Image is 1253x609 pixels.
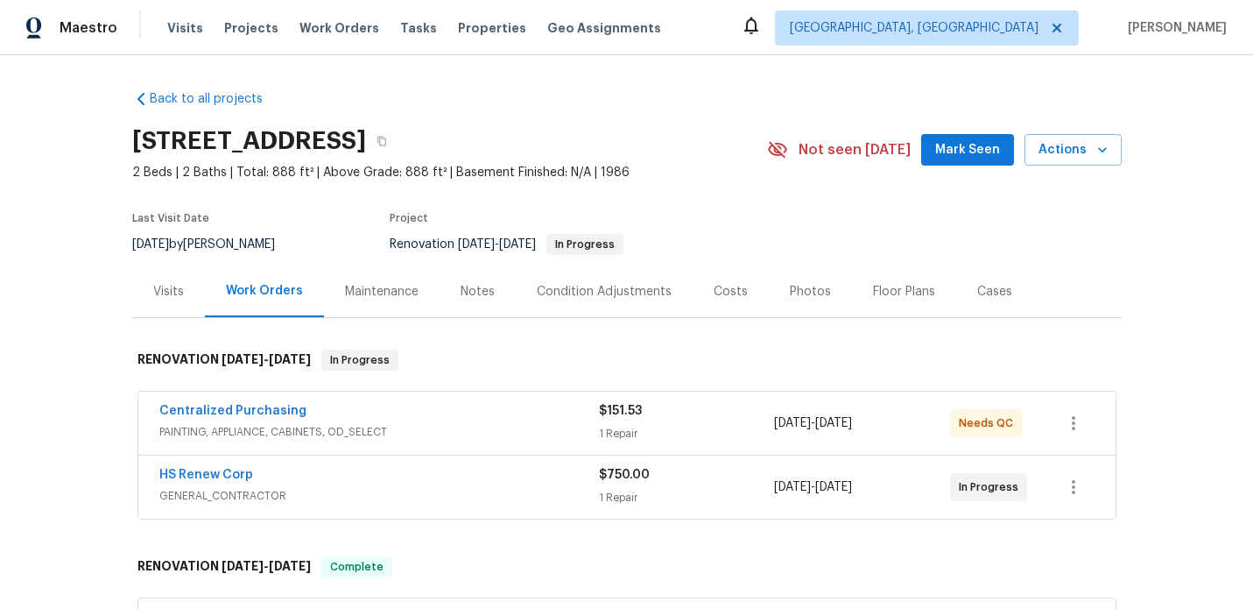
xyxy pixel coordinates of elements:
[959,478,1025,496] span: In Progress
[224,19,278,37] span: Projects
[714,283,748,301] div: Costs
[222,353,311,365] span: -
[774,478,852,496] span: -
[269,353,311,365] span: [DATE]
[132,90,300,108] a: Back to all projects
[132,213,209,223] span: Last Visit Date
[461,283,495,301] div: Notes
[60,19,117,37] span: Maestro
[815,417,852,429] span: [DATE]
[132,164,767,181] span: 2 Beds | 2 Baths | Total: 888 ft² | Above Grade: 888 ft² | Basement Finished: N/A | 1986
[548,239,622,250] span: In Progress
[599,489,775,506] div: 1 Repair
[222,560,311,572] span: -
[815,481,852,493] span: [DATE]
[790,19,1038,37] span: [GEOGRAPHIC_DATA], [GEOGRAPHIC_DATA]
[599,469,650,481] span: $750.00
[153,283,184,301] div: Visits
[222,353,264,365] span: [DATE]
[137,350,311,371] h6: RENOVATION
[132,238,169,251] span: [DATE]
[366,125,398,157] button: Copy Address
[159,423,599,441] span: PAINTING, APPLIANCE, CABINETS, OD_SELECT
[226,282,303,300] div: Work Orders
[132,132,366,150] h2: [STREET_ADDRESS]
[159,487,599,505] span: GENERAL_CONTRACTOR
[921,134,1014,166] button: Mark Seen
[390,238,623,251] span: Renovation
[935,139,1000,161] span: Mark Seen
[799,141,911,159] span: Not seen [DATE]
[547,19,661,37] span: Geo Assignments
[345,283,419,301] div: Maintenance
[790,283,831,301] div: Photos
[132,234,296,255] div: by [PERSON_NAME]
[537,283,672,301] div: Condition Adjustments
[458,19,526,37] span: Properties
[599,405,642,417] span: $151.53
[774,481,811,493] span: [DATE]
[977,283,1012,301] div: Cases
[458,238,536,251] span: -
[774,417,811,429] span: [DATE]
[323,351,397,369] span: In Progress
[873,283,935,301] div: Floor Plans
[159,469,253,481] a: HS Renew Corp
[959,414,1020,432] span: Needs QC
[132,539,1122,595] div: RENOVATION [DATE]-[DATE]Complete
[167,19,203,37] span: Visits
[400,22,437,34] span: Tasks
[269,560,311,572] span: [DATE]
[1038,139,1108,161] span: Actions
[390,213,428,223] span: Project
[159,405,306,417] a: Centralized Purchasing
[222,560,264,572] span: [DATE]
[132,332,1122,388] div: RENOVATION [DATE]-[DATE]In Progress
[299,19,379,37] span: Work Orders
[599,425,775,443] div: 1 Repair
[499,238,536,251] span: [DATE]
[323,558,391,576] span: Complete
[1121,19,1227,37] span: [PERSON_NAME]
[458,238,495,251] span: [DATE]
[774,414,852,432] span: -
[1024,134,1122,166] button: Actions
[137,556,311,577] h6: RENOVATION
